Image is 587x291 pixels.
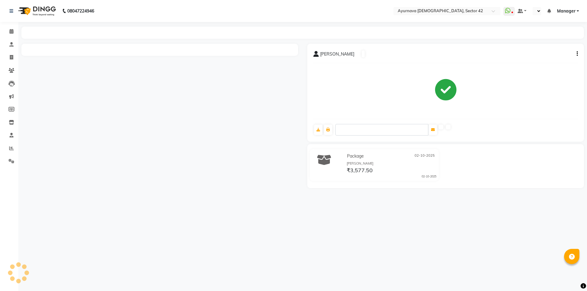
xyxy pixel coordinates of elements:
div: 02-10-2025 [422,174,436,179]
span: ₹3,577.50 [347,167,373,175]
span: Package [347,153,364,159]
b: 08047224946 [67,2,94,20]
img: logo [16,2,57,20]
span: [PERSON_NAME] [320,51,354,58]
span: 02-10-2025 [415,153,435,159]
span: Manager [557,8,575,14]
div: [PERSON_NAME] [347,161,436,166]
